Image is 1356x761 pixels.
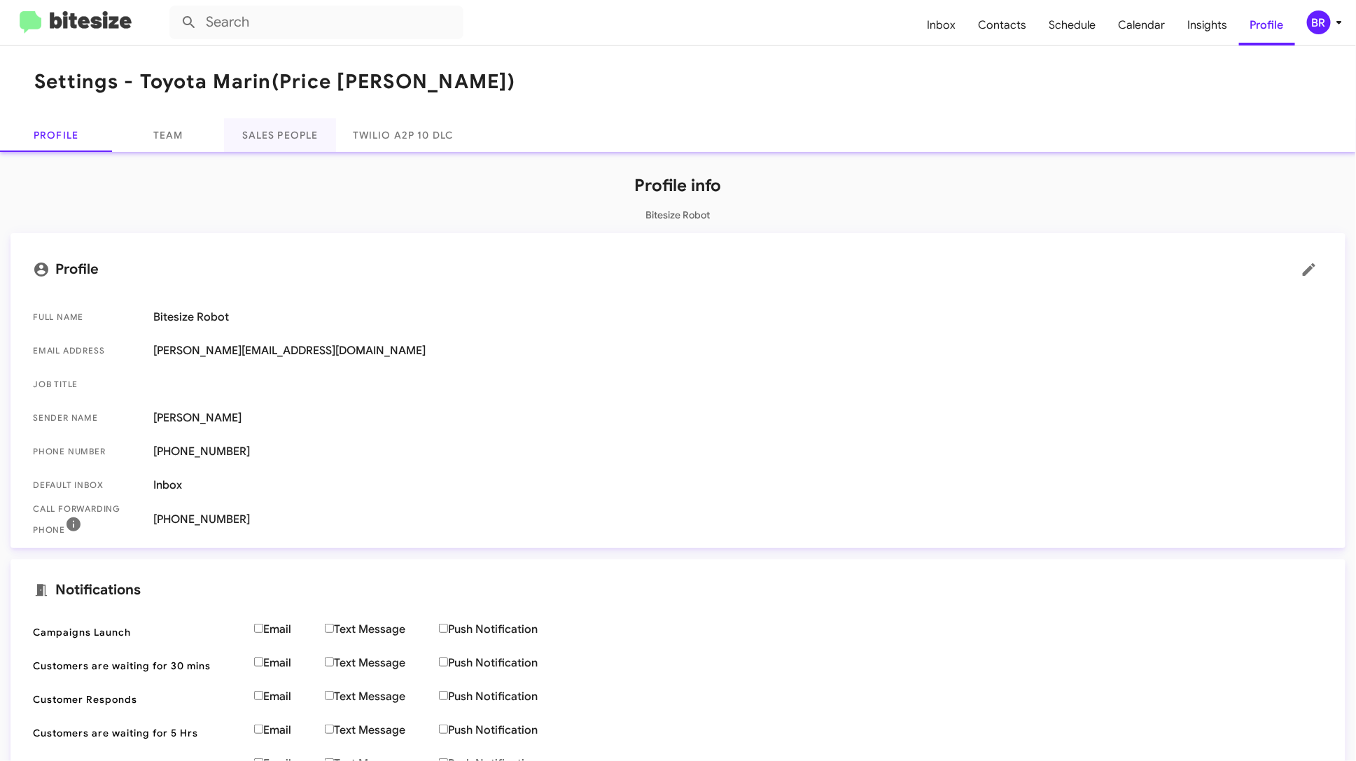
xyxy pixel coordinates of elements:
label: Push Notification [439,723,571,737]
span: [PERSON_NAME] [153,411,1323,425]
a: Profile [1239,5,1295,46]
span: Customers are waiting for 30 mins [33,659,243,673]
span: Bitesize Robot [153,310,1323,324]
div: BR [1307,11,1331,34]
span: Customers are waiting for 5 Hrs [33,726,243,740]
span: Phone number [33,445,142,459]
input: Search [169,6,463,39]
span: Call Forwarding Phone [33,502,142,537]
input: Push Notification [439,725,448,734]
label: Text Message [325,690,439,704]
label: Push Notification [439,690,571,704]
span: [PHONE_NUMBER] [153,512,1323,526]
a: Sales People [224,118,336,152]
h1: Profile info [11,174,1345,197]
mat-card-title: Profile [33,256,1323,284]
label: Text Message [325,723,439,737]
label: Text Message [325,656,439,670]
input: Email [254,725,263,734]
span: Customer Responds [33,692,243,706]
label: Push Notification [439,656,571,670]
a: Inbox [916,5,967,46]
input: Push Notification [439,657,448,666]
label: Email [254,723,325,737]
button: BR [1295,11,1341,34]
input: Email [254,657,263,666]
a: Insights [1177,5,1239,46]
label: Text Message [325,622,439,636]
span: Inbox [153,478,1323,492]
span: Default Inbox [33,478,142,492]
span: [PERSON_NAME][EMAIL_ADDRESS][DOMAIN_NAME] [153,344,1323,358]
a: Schedule [1038,5,1107,46]
a: Twilio A2P 10 DLC [336,118,470,152]
label: Email [254,622,325,636]
a: Contacts [967,5,1038,46]
a: Calendar [1107,5,1177,46]
p: Bitesize Robot [11,208,1345,222]
input: Email [254,624,263,633]
span: Full Name [33,310,142,324]
span: Email Address [33,344,142,358]
input: Text Message [325,657,334,666]
span: Campaigns Launch [33,625,243,639]
span: Job Title [33,377,142,391]
span: Sender Name [33,411,142,425]
mat-card-title: Notifications [33,582,1323,599]
input: Push Notification [439,624,448,633]
label: Push Notification [439,622,571,636]
label: Email [254,656,325,670]
a: Team [112,118,224,152]
input: Email [254,691,263,700]
input: Text Message [325,624,334,633]
span: (Price [PERSON_NAME]) [272,69,515,94]
span: [PHONE_NUMBER] [153,445,1323,459]
input: Text Message [325,725,334,734]
h1: Settings - Toyota Marin [34,71,515,93]
input: Push Notification [439,691,448,700]
input: Text Message [325,691,334,700]
label: Email [254,690,325,704]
